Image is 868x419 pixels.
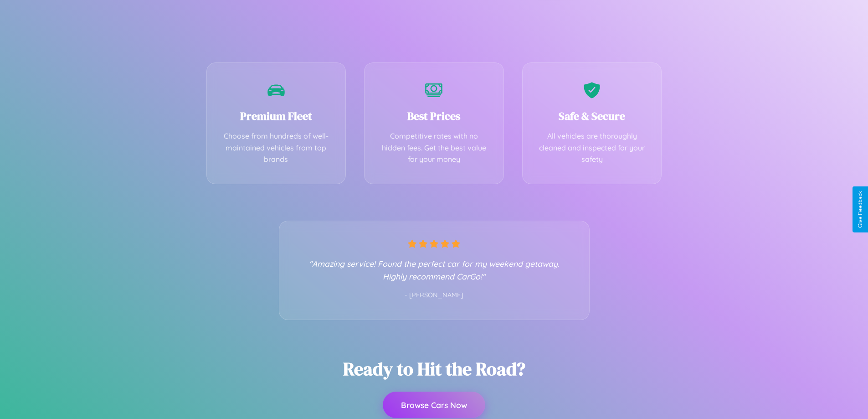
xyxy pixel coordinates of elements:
p: - [PERSON_NAME] [298,290,571,301]
p: All vehicles are thoroughly cleaned and inspected for your safety [536,130,648,166]
h3: Safe & Secure [536,109,648,124]
p: Competitive rates with no hidden fees. Get the best value for your money [378,130,490,166]
p: "Amazing service! Found the perfect car for my weekend getaway. Highly recommend CarGo!" [298,257,571,283]
h3: Best Prices [378,109,490,124]
h3: Premium Fleet [221,109,332,124]
p: Choose from hundreds of well-maintained vehicles from top brands [221,130,332,166]
button: Browse Cars Now [383,392,485,418]
div: Give Feedback [857,191,863,228]
h2: Ready to Hit the Road? [343,357,525,381]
